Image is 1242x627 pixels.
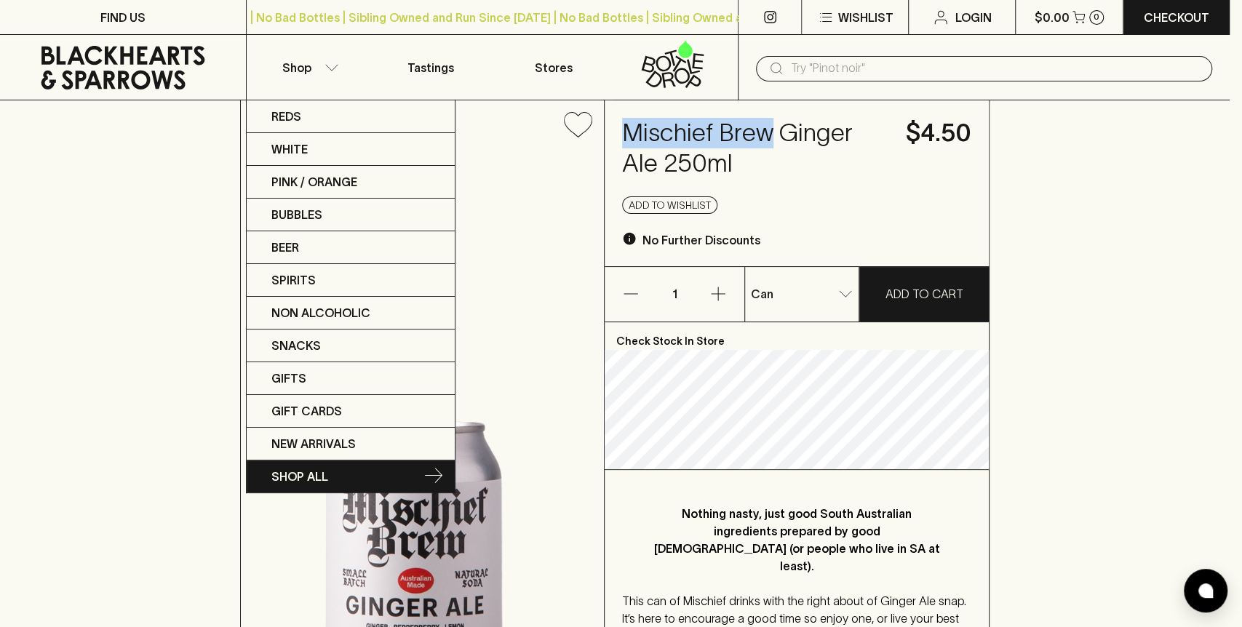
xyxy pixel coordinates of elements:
[271,108,301,125] p: Reds
[247,199,455,231] a: Bubbles
[247,460,455,492] a: SHOP ALL
[247,100,455,133] a: Reds
[247,330,455,362] a: Snacks
[271,337,321,354] p: Snacks
[247,166,455,199] a: Pink / Orange
[271,370,306,387] p: Gifts
[271,468,328,485] p: SHOP ALL
[271,140,308,158] p: White
[1198,583,1213,598] img: bubble-icon
[247,264,455,297] a: Spirits
[271,435,356,452] p: New Arrivals
[247,297,455,330] a: Non Alcoholic
[271,173,357,191] p: Pink / Orange
[271,206,322,223] p: Bubbles
[247,133,455,166] a: White
[247,395,455,428] a: Gift Cards
[247,428,455,460] a: New Arrivals
[247,362,455,395] a: Gifts
[271,304,370,322] p: Non Alcoholic
[247,231,455,264] a: Beer
[271,239,299,256] p: Beer
[271,271,316,289] p: Spirits
[271,402,342,420] p: Gift Cards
